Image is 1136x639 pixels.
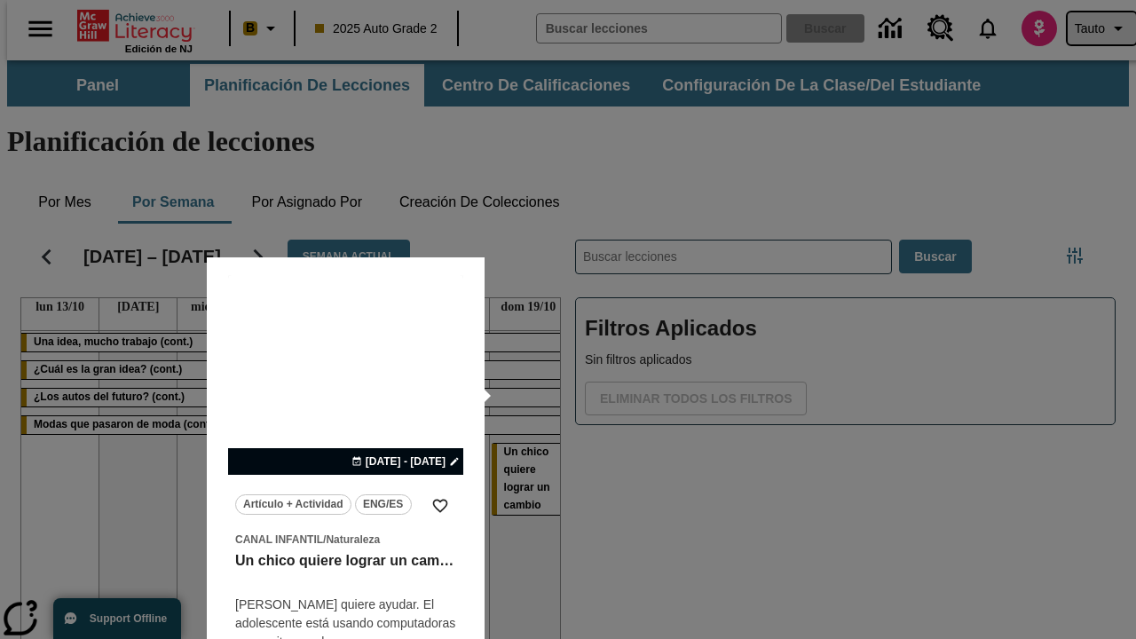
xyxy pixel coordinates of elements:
[235,494,351,515] button: Artículo + Actividad
[424,490,456,522] button: Añadir a mis Favoritas
[363,495,403,514] span: ENG/ES
[323,533,326,546] span: /
[366,454,446,469] span: [DATE] - [DATE]
[243,495,343,514] span: Artículo + Actividad
[235,571,456,592] h4: undefined
[348,454,463,469] button: 19 oct - 19 oct Elegir fechas
[235,552,456,571] h3: Un chico quiere lograr un cambio
[355,494,412,515] button: ENG/ES
[326,533,380,546] span: Naturaleza
[235,530,456,548] span: Tema: Canal Infantil/Naturaleza
[235,533,323,546] span: Canal Infantil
